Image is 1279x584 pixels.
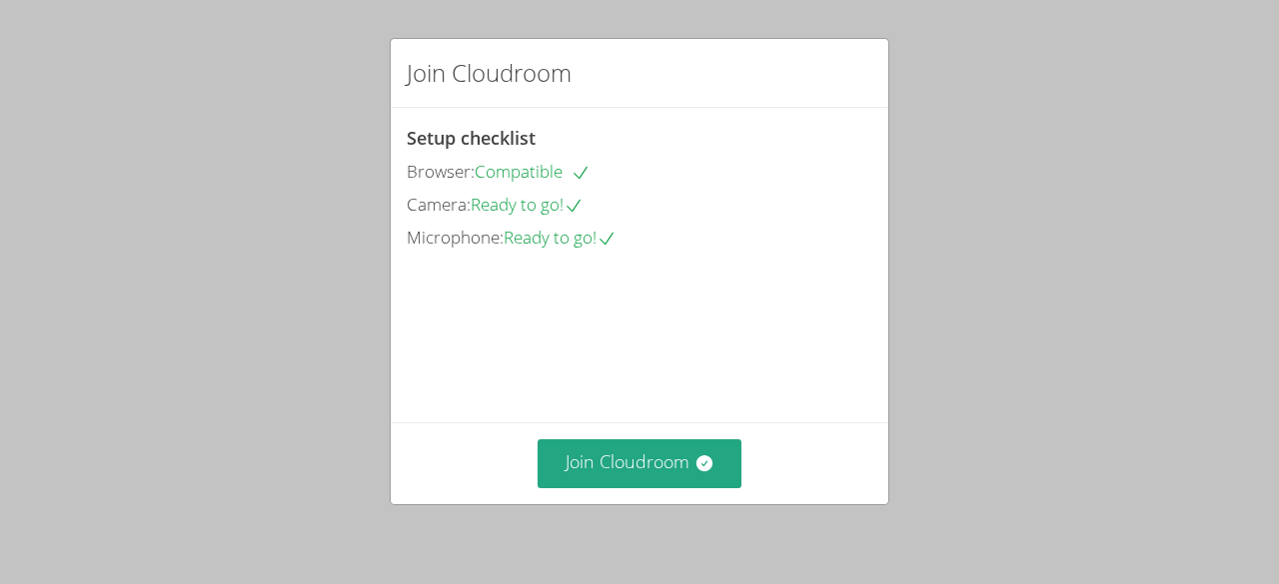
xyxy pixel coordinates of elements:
[504,226,617,249] span: Ready to go!
[407,55,572,91] h2: Join Cloudroom
[475,160,591,183] span: Compatible
[407,126,536,150] span: Setup checklist
[407,193,471,216] span: Camera:
[471,193,584,216] span: Ready to go!
[407,226,504,249] span: Microphone:
[407,160,475,183] span: Browser:
[538,439,742,488] button: Join Cloudroom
